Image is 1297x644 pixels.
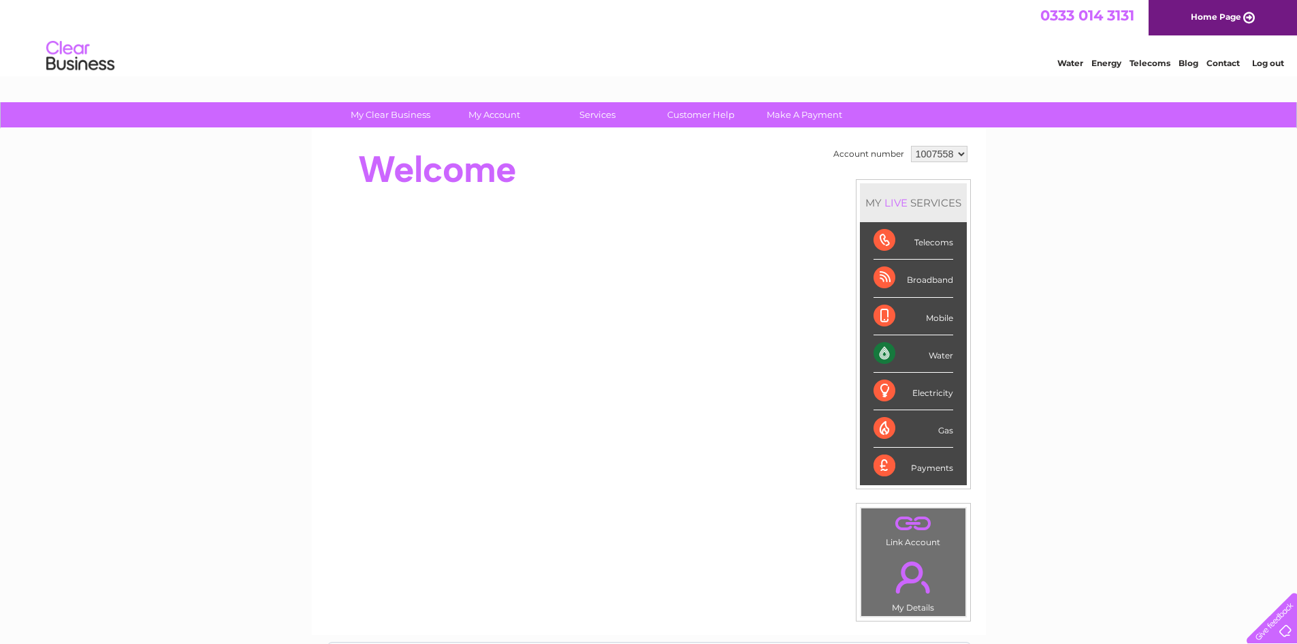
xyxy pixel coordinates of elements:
td: Account number [830,142,908,166]
div: Clear Business is a trading name of Verastar Limited (registered in [GEOGRAPHIC_DATA] No. 3667643... [327,7,971,66]
div: Electricity [874,373,953,410]
a: My Account [438,102,550,127]
a: . [865,553,962,601]
img: logo.png [46,35,115,77]
a: Telecoms [1130,58,1170,68]
a: Water [1057,58,1083,68]
a: Customer Help [645,102,757,127]
td: My Details [861,550,966,617]
a: . [865,512,962,536]
a: Contact [1206,58,1240,68]
a: Blog [1179,58,1198,68]
a: Services [541,102,654,127]
div: Payments [874,448,953,485]
div: LIVE [882,196,910,209]
a: Log out [1252,58,1284,68]
div: Telecoms [874,222,953,260]
div: Broadband [874,260,953,297]
a: Make A Payment [748,102,861,127]
a: 0333 014 3131 [1040,7,1134,24]
a: My Clear Business [334,102,447,127]
div: Mobile [874,298,953,335]
div: Water [874,335,953,373]
a: Energy [1091,58,1121,68]
td: Link Account [861,508,966,551]
div: MY SERVICES [860,183,967,222]
div: Gas [874,410,953,448]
